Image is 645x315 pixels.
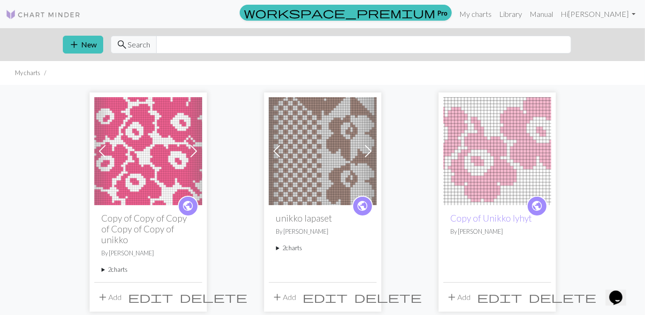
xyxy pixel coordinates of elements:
button: Edit [125,288,177,306]
span: add [69,38,80,51]
span: add [98,291,109,304]
span: Search [128,39,151,50]
p: By [PERSON_NAME] [276,227,369,236]
a: My charts [455,5,495,23]
img: Unikko lyhyt [443,97,551,205]
h2: unikko lapaset [276,213,369,223]
button: Delete [351,288,425,306]
span: delete [180,291,248,304]
a: public [178,196,198,216]
span: search [117,38,128,51]
a: unikko lapaset [269,146,377,154]
span: public [531,199,543,213]
span: public [182,199,194,213]
a: public [352,196,373,216]
button: Delete [526,288,600,306]
span: public [357,199,368,213]
span: edit [303,291,348,304]
i: Edit [478,292,523,303]
button: Edit [300,288,351,306]
a: Pro [240,5,452,21]
span: edit [129,291,174,304]
button: Add [443,288,474,306]
i: public [531,197,543,215]
summary: 2charts [276,244,369,253]
a: Hi[PERSON_NAME] [557,5,639,23]
button: New [63,36,103,54]
a: Library [495,5,526,23]
button: Edit [474,288,526,306]
p: By [PERSON_NAME] [451,227,544,236]
span: add [272,291,283,304]
button: Add [94,288,125,306]
img: Logo [6,9,81,20]
span: add [447,291,458,304]
span: edit [478,291,523,304]
h2: Copy of Copy of Copy of Copy of Copy of unikko [102,213,195,245]
p: By [PERSON_NAME] [102,249,195,258]
a: Copy of Unikko lyhyt [451,213,532,223]
span: delete [355,291,422,304]
span: workspace_premium [244,6,435,19]
a: Unikko lyhyt [443,146,551,154]
button: Delete [177,288,251,306]
a: public [527,196,547,216]
img: unikko [94,97,202,205]
a: Manual [526,5,557,23]
i: public [357,197,368,215]
li: My charts [15,69,40,77]
i: Edit [129,292,174,303]
img: unikko lapaset [269,97,377,205]
span: delete [529,291,597,304]
i: public [182,197,194,215]
a: unikko [94,146,202,154]
iframe: chat widget [606,277,636,306]
summary: 2charts [102,265,195,274]
i: Edit [303,292,348,303]
button: Add [269,288,300,306]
